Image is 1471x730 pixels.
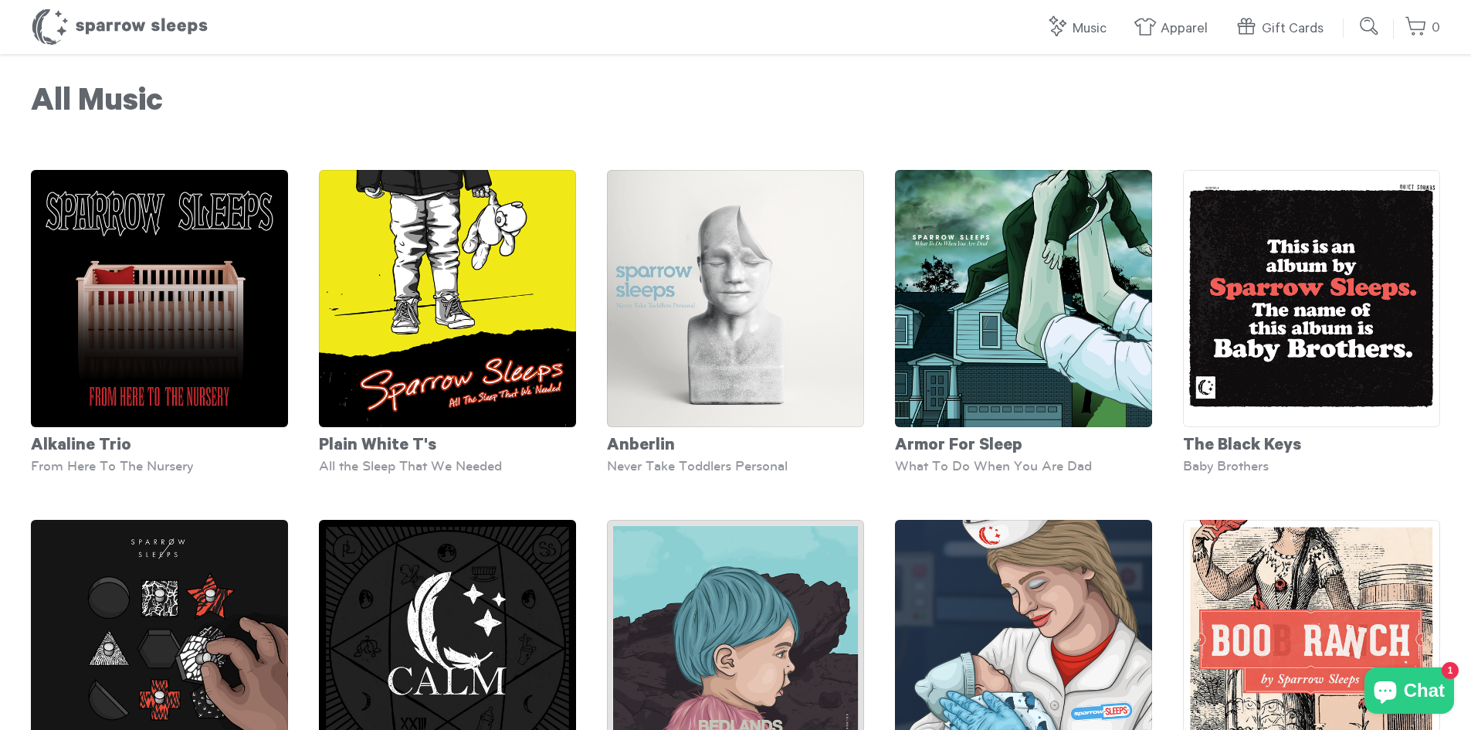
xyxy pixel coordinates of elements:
div: The Black Keys [1183,427,1440,458]
a: 0 [1405,12,1440,45]
div: Never Take Toddlers Personal [607,458,864,474]
a: The Black Keys Baby Brothers [1183,170,1440,474]
h1: All Music [31,85,1440,124]
inbox-online-store-chat: Shopify online store chat [1360,667,1459,718]
a: Apparel [1134,12,1215,46]
a: Armor For Sleep What To Do When You Are Dad [895,170,1152,474]
a: Music [1046,12,1114,46]
img: SparrowSleeps-PlainWhiteT_s-AllTheSleepThatWeNeeded-Cover_grande.png [319,170,576,427]
img: SparrowSleeps-TheBlackKeys-BabyBrothers-Cover_grande.png [1183,170,1440,427]
input: Submit [1354,11,1385,42]
a: Anberlin Never Take Toddlers Personal [607,170,864,474]
div: Baby Brothers [1183,458,1440,474]
div: Anberlin [607,427,864,458]
div: Plain White T's [319,427,576,458]
img: SS-FromHereToTheNursery-cover-1600x1600_grande.png [31,170,288,427]
a: Plain White T's All the Sleep That We Needed [319,170,576,474]
h1: Sparrow Sleeps [31,8,208,46]
div: Armor For Sleep [895,427,1152,458]
div: What To Do When You Are Dad [895,458,1152,474]
img: SS-NeverTakeToddlersPersonal-Cover-1600x1600_grande.png [607,170,864,427]
a: Alkaline Trio From Here To The Nursery [31,170,288,474]
img: ArmorForSleep-WhatToDoWhenYouAreDad-Cover-SparrowSleeps_grande.png [895,170,1152,427]
div: From Here To The Nursery [31,458,288,474]
a: Gift Cards [1235,12,1331,46]
div: All the Sleep That We Needed [319,458,576,474]
div: Alkaline Trio [31,427,288,458]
